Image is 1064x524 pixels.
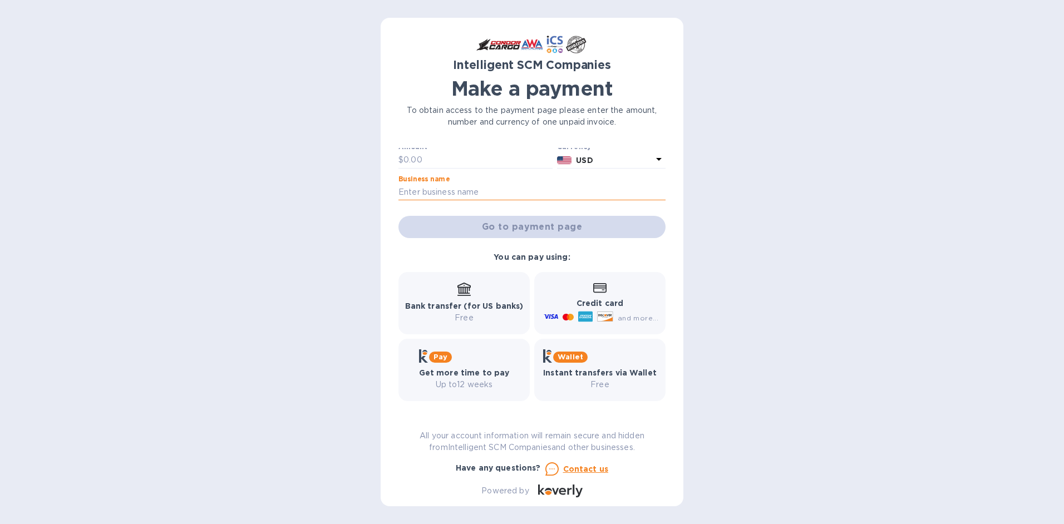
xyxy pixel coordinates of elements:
u: Contact us [563,464,609,473]
span: and more... [618,314,658,322]
b: USD [576,156,593,165]
b: Pay [434,353,447,361]
label: Business name [398,176,450,182]
input: 0.00 [403,152,553,169]
b: Have any questions? [456,463,541,472]
b: Get more time to pay [419,368,510,377]
label: Amount [398,144,427,151]
b: Wallet [558,353,583,361]
p: All your account information will remain secure and hidden from Intelligent SCM Companies and oth... [398,430,666,453]
b: You can pay using: [494,253,570,261]
p: To obtain access to the payment page please enter the amount, number and currency of one unpaid i... [398,105,666,128]
input: Enter business name [398,184,666,201]
img: USD [557,156,572,164]
p: Free [405,312,524,324]
b: Instant transfers via Wallet [543,368,657,377]
b: Credit card [577,299,623,308]
p: $ [398,154,403,166]
h1: Make a payment [398,77,666,100]
p: Free [543,379,657,390]
p: Up to 12 weeks [419,379,510,390]
b: Intelligent SCM Companies [453,58,611,72]
p: Powered by [481,485,529,497]
b: Bank transfer (for US banks) [405,301,524,310]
